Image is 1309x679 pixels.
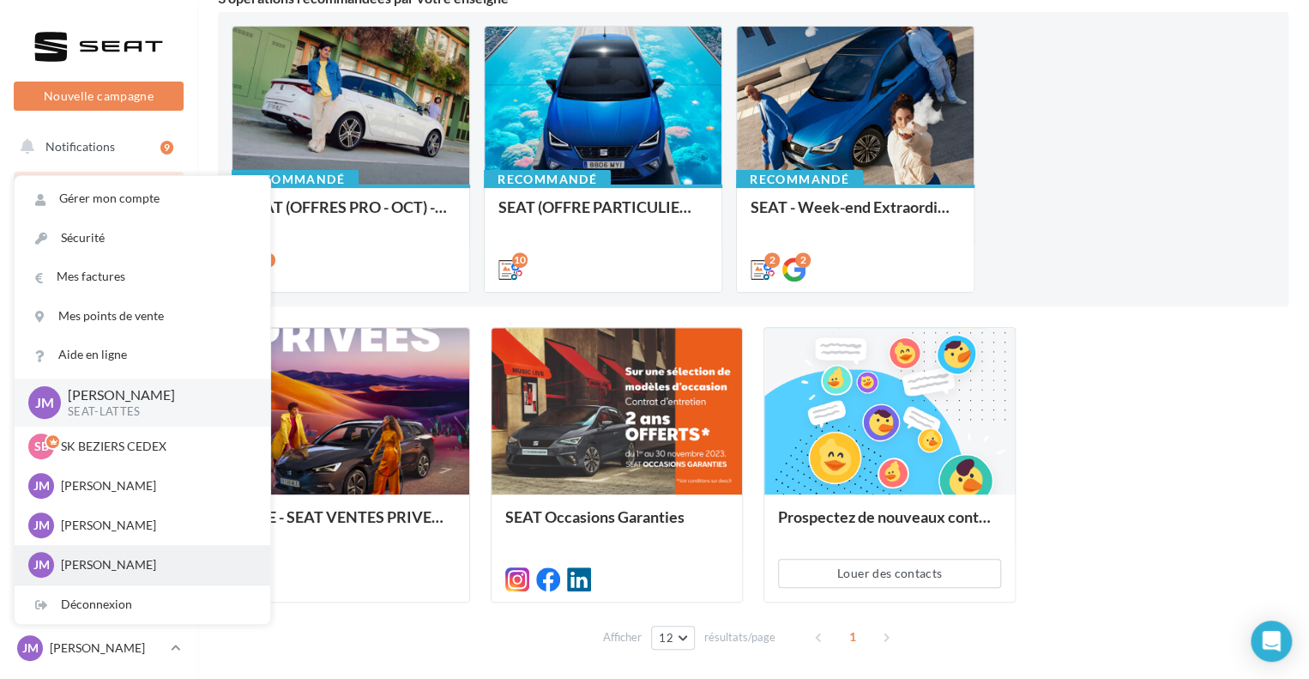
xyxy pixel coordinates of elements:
[778,559,1001,588] button: Louer des contacts
[505,508,728,543] div: SEAT Occasions Garanties
[751,198,960,233] div: SEAT - Week-end Extraordinaire ([GEOGRAPHIC_DATA]) - OCTOBRE
[68,385,243,405] p: [PERSON_NAME]
[603,629,642,646] span: Afficher
[704,629,775,646] span: résultats/page
[15,258,270,296] a: Mes factures
[764,252,780,268] div: 2
[61,517,250,534] p: [PERSON_NAME]
[34,438,49,455] span: SB
[10,129,180,165] button: Notifications 9
[232,170,359,189] div: Recommandé
[15,585,270,624] div: Déconnexion
[10,172,187,208] a: Opérations
[35,392,54,412] span: JM
[15,297,270,336] a: Mes points de vente
[498,198,708,233] div: SEAT (OFFRE PARTICULIER - OCT) - SOCIAL MEDIA
[14,82,184,111] button: Nouvelle campagne
[50,640,164,657] p: [PERSON_NAME]
[22,640,39,657] span: JM
[246,198,455,233] div: SEAT (OFFRES PRO - OCT) - SOCIAL MEDIA
[14,632,184,664] a: JM [PERSON_NAME]
[659,631,673,645] span: 12
[61,438,250,455] p: SK BEZIERS CEDEX
[10,343,187,379] a: Contacts
[512,252,528,268] div: 10
[33,556,50,573] span: JM
[10,386,187,422] a: Médiathèque
[15,336,270,374] a: Aide en ligne
[839,623,866,651] span: 1
[68,404,243,420] p: SEAT-LATTES
[15,179,270,218] a: Gérer mon compte
[795,252,811,268] div: 2
[33,477,50,494] span: JM
[10,429,187,465] a: Calendrier
[45,139,115,154] span: Notifications
[61,477,250,494] p: [PERSON_NAME]
[1251,621,1292,662] div: Open Intercom Messenger
[232,508,455,543] div: SOME - SEAT VENTES PRIVEES
[15,219,270,258] a: Sécurité
[10,471,187,522] a: PLV et print personnalisable
[10,529,187,579] a: Campagnes DataOnDemand
[33,517,50,534] span: JM
[736,170,863,189] div: Recommandé
[10,214,187,251] a: Boîte de réception93
[160,141,173,155] div: 9
[484,170,611,189] div: Recommandé
[10,301,187,337] a: Campagnes
[61,556,250,573] p: [PERSON_NAME]
[10,258,187,294] a: Visibilité en ligne
[651,626,695,650] button: 12
[778,508,1001,543] div: Prospectez de nouveaux contacts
